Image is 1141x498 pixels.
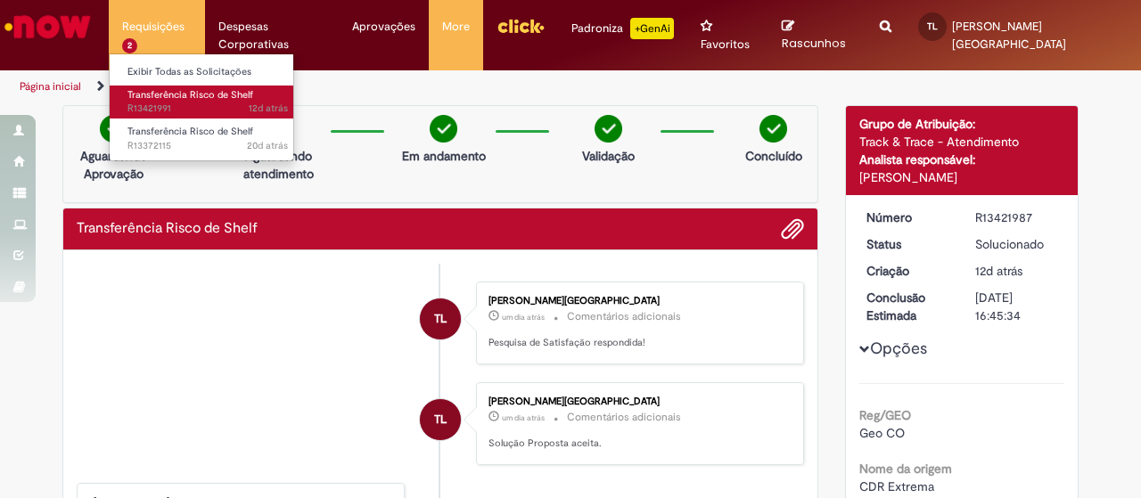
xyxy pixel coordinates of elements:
span: Despesas Corporativas [218,18,326,53]
img: check-circle-green.png [100,115,127,143]
div: Solucionado [975,235,1058,253]
p: Solução Proposta aceita. [488,437,785,451]
ul: Trilhas de página [13,70,747,103]
p: Em andamento [402,147,486,165]
span: Transferência Risco de Shelf [127,125,253,138]
p: Pesquisa de Satisfação respondida! [488,336,785,350]
div: Track & Trace - Atendimento [859,133,1065,151]
div: Grupo de Atribuição: [859,115,1065,133]
time: 26/08/2025 09:45:34 [502,412,545,423]
img: click_logo_yellow_360x200.png [497,12,545,39]
div: Thomaz Santos Lisboa [420,399,461,440]
div: [DATE] 16:45:34 [975,289,1058,324]
h2: Transferência Risco de Shelf Histórico de tíquete [77,221,258,237]
b: Nome da origem [859,461,952,477]
time: 26/08/2025 09:46:01 [502,312,545,322]
img: check-circle-green.png [759,115,787,143]
time: 15/08/2025 18:10:56 [249,102,288,115]
a: Rascunhos [782,19,852,52]
a: Exibir Todas as Solicitações [110,62,306,82]
time: 15/08/2025 18:07:00 [975,263,1022,279]
span: R13372115 [127,139,288,153]
span: TL [927,20,938,32]
div: Thomaz Santos Lisboa [420,298,461,339]
span: 12d atrás [975,263,1022,279]
span: Transferência Risco de Shelf [127,88,253,102]
span: um dia atrás [502,412,545,423]
span: R13421991 [127,102,288,116]
span: TL [434,298,447,340]
div: Padroniza [571,18,674,39]
p: Validação [582,147,635,165]
dt: Status [853,235,963,253]
span: 2 [122,38,137,53]
img: check-circle-green.png [595,115,622,143]
span: Requisições [122,18,185,36]
div: [PERSON_NAME] [859,168,1065,186]
span: Favoritos [701,36,750,53]
div: [PERSON_NAME][GEOGRAPHIC_DATA] [488,296,785,306]
dt: Número [853,208,963,226]
span: [PERSON_NAME][GEOGRAPHIC_DATA] [952,19,1066,52]
span: More [442,18,470,36]
time: 07/08/2025 15:57:48 [247,139,288,152]
a: Página inicial [20,79,81,94]
img: ServiceNow [2,9,94,45]
div: [PERSON_NAME][GEOGRAPHIC_DATA] [488,396,785,407]
img: check-circle-green.png [430,115,457,143]
span: um dia atrás [502,312,545,322]
div: R13421987 [975,208,1058,226]
small: Comentários adicionais [567,410,681,425]
div: 15/08/2025 18:07:00 [975,262,1058,280]
b: Reg/GEO [859,407,911,423]
span: 20d atrás [247,139,288,152]
dt: Criação [853,262,963,280]
p: +GenAi [630,18,674,39]
small: Comentários adicionais [567,309,681,324]
a: Aberto R13421991 : Transferência Risco de Shelf [110,86,306,118]
ul: Requisições [109,53,294,161]
button: Adicionar anexos [781,217,804,241]
span: CDR Extrema [859,478,934,494]
a: Aberto R13372115 : Transferência Risco de Shelf [110,122,306,155]
div: Analista responsável: [859,151,1065,168]
span: Geo CO [859,425,905,441]
p: Concluído [745,147,802,165]
p: Aguardando atendimento [235,147,322,183]
span: Rascunhos [782,35,846,52]
span: 12d atrás [249,102,288,115]
span: Aprovações [352,18,415,36]
p: Aguardando Aprovação [70,147,157,183]
dt: Conclusão Estimada [853,289,963,324]
span: TL [434,398,447,441]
